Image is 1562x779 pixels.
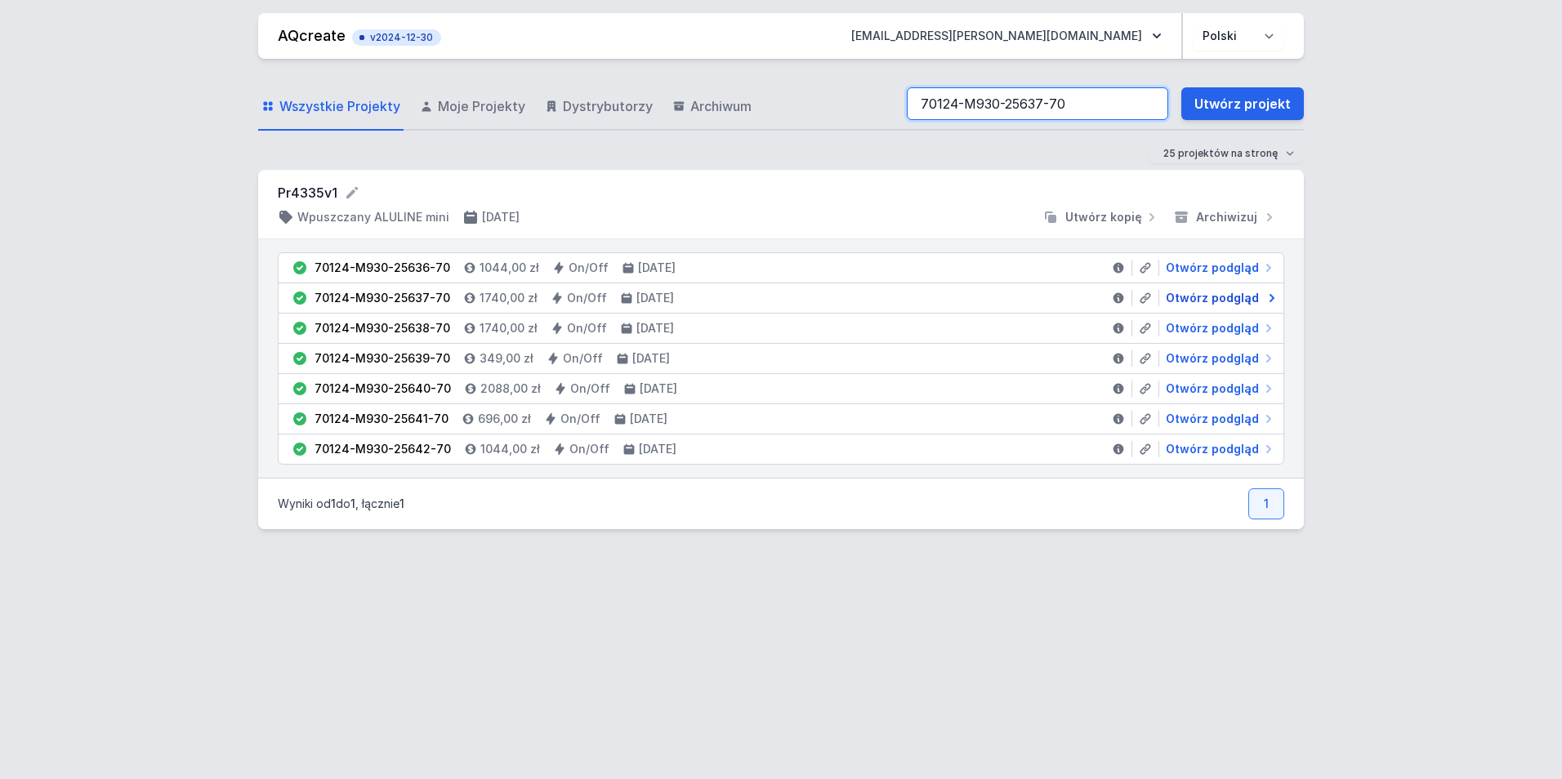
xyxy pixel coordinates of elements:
[570,381,610,397] h4: On/Off
[480,350,533,367] h4: 349,00 zł
[630,411,667,427] h4: [DATE]
[315,441,451,457] div: 70124-M930-25642-70
[907,87,1168,120] input: Szukaj wśród projektów i wersji...
[1159,260,1277,276] a: Otwórz podgląd
[690,96,752,116] span: Archiwum
[417,83,529,131] a: Moje Projekty
[258,83,404,131] a: Wszystkie Projekty
[1193,21,1284,51] select: Wybierz język
[399,496,404,510] span: 1
[567,290,607,306] h4: On/Off
[278,27,346,44] a: AQcreate
[569,260,609,276] h4: On/Off
[1159,290,1277,306] a: Otwórz podgląd
[632,350,670,367] h4: [DATE]
[1166,411,1259,427] span: Otwórz podgląd
[344,185,360,201] button: Edytuj nazwę projektu
[1159,411,1277,427] a: Otwórz podgląd
[639,441,676,457] h4: [DATE]
[838,21,1175,51] button: [EMAIL_ADDRESS][PERSON_NAME][DOMAIN_NAME]
[480,381,541,397] h4: 2088,00 zł
[1166,350,1259,367] span: Otwórz podgląd
[563,96,653,116] span: Dystrybutorzy
[560,411,600,427] h4: On/Off
[1159,381,1277,397] a: Otwórz podgląd
[669,83,755,131] a: Archiwum
[1248,488,1284,519] a: 1
[480,260,539,276] h4: 1044,00 zł
[1167,209,1284,225] button: Archiwizuj
[350,496,355,510] span: 1
[1166,381,1259,397] span: Otwórz podgląd
[1166,260,1259,276] span: Otwórz podgląd
[297,209,449,225] h4: Wpuszczany ALULINE mini
[1166,441,1259,457] span: Otwórz podgląd
[636,320,674,336] h4: [DATE]
[1181,87,1304,120] a: Utwórz projekt
[567,320,607,336] h4: On/Off
[1196,209,1257,225] span: Archiwizuj
[1159,350,1277,367] a: Otwórz podgląd
[1065,209,1142,225] span: Utwórz kopię
[542,83,656,131] a: Dystrybutorzy
[315,320,450,336] div: 70124-M930-25638-70
[1159,441,1277,457] a: Otwórz podgląd
[352,26,441,46] button: v2024-12-30
[480,320,538,336] h4: 1740,00 zł
[482,209,520,225] h4: [DATE]
[315,411,449,427] div: 70124-M930-25641-70
[638,260,676,276] h4: [DATE]
[278,496,404,512] p: Wyniki od do , łącznie
[315,350,450,367] div: 70124-M930-25639-70
[563,350,603,367] h4: On/Off
[331,496,336,510] span: 1
[1166,290,1259,306] span: Otwórz podgląd
[478,411,531,427] h4: 696,00 zł
[1159,320,1277,336] a: Otwórz podgląd
[279,96,400,116] span: Wszystkie Projekty
[480,441,540,457] h4: 1044,00 zł
[636,290,674,306] h4: [DATE]
[315,290,450,306] div: 70124-M930-25637-70
[480,290,538,306] h4: 1740,00 zł
[1036,209,1167,225] button: Utwórz kopię
[569,441,609,457] h4: On/Off
[1166,320,1259,336] span: Otwórz podgląd
[640,381,677,397] h4: [DATE]
[438,96,525,116] span: Moje Projekty
[278,183,1284,203] form: Pr4335v1
[315,260,450,276] div: 70124-M930-25636-70
[360,31,433,44] span: v2024-12-30
[315,381,451,397] div: 70124-M930-25640-70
